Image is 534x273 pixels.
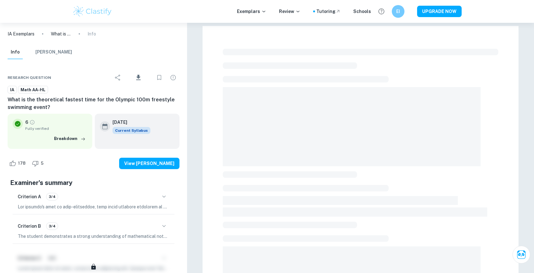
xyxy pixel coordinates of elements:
[10,178,177,187] h5: Examiner's summary
[8,96,179,111] h6: What is the theoretical fastest time for the Olympic 100m freestyle swimming event?
[52,134,87,143] button: Breakdown
[112,71,124,84] div: Share
[316,8,341,15] a: Tutoring
[18,86,48,94] a: Math AA-HL
[35,45,72,59] button: [PERSON_NAME]
[417,6,462,17] button: UPGRADE NOW
[8,86,17,94] a: IA
[46,223,58,229] span: 3/4
[119,158,179,169] button: View [PERSON_NAME]
[46,194,58,200] span: 3/4
[353,8,371,15] a: Schools
[88,30,96,37] p: Info
[8,30,34,37] a: IA Exemplars
[72,5,112,18] img: Clastify logo
[392,5,404,18] button: EI
[29,119,35,125] a: Grade fully verified
[15,160,29,167] span: 178
[25,119,28,126] p: 6
[18,87,48,93] span: Math AA-HL
[8,45,23,59] button: Info
[167,71,179,84] div: Report issue
[395,8,402,15] h6: EI
[18,203,169,210] p: Lor ipsumdo's amet co adip-elitseddoe, temp incid utlabore etdolorem al enimadminimv, quisnostrud...
[30,158,47,168] div: Dislike
[18,223,41,230] h6: Criterion B
[279,8,300,15] p: Review
[8,87,16,93] span: IA
[125,69,152,86] div: Download
[112,119,145,126] h6: [DATE]
[18,233,169,240] p: The student demonstrates a strong understanding of mathematical notation, symbols, and terminolog...
[112,127,150,134] span: Current Syllabus
[112,127,150,134] div: This exemplar is based on the current syllabus. Feel free to refer to it for inspiration/ideas wh...
[37,160,47,167] span: 5
[18,193,41,200] h6: Criterion A
[376,6,387,17] button: Help and Feedback
[237,8,266,15] p: Exemplars
[8,75,51,80] span: Research question
[153,71,166,84] div: Bookmark
[8,158,29,168] div: Like
[25,126,87,131] span: Fully verified
[513,246,530,263] button: Ask Clai
[51,30,71,37] p: What is the theoretical fastest time for the Olympic 100m freestyle swimming event?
